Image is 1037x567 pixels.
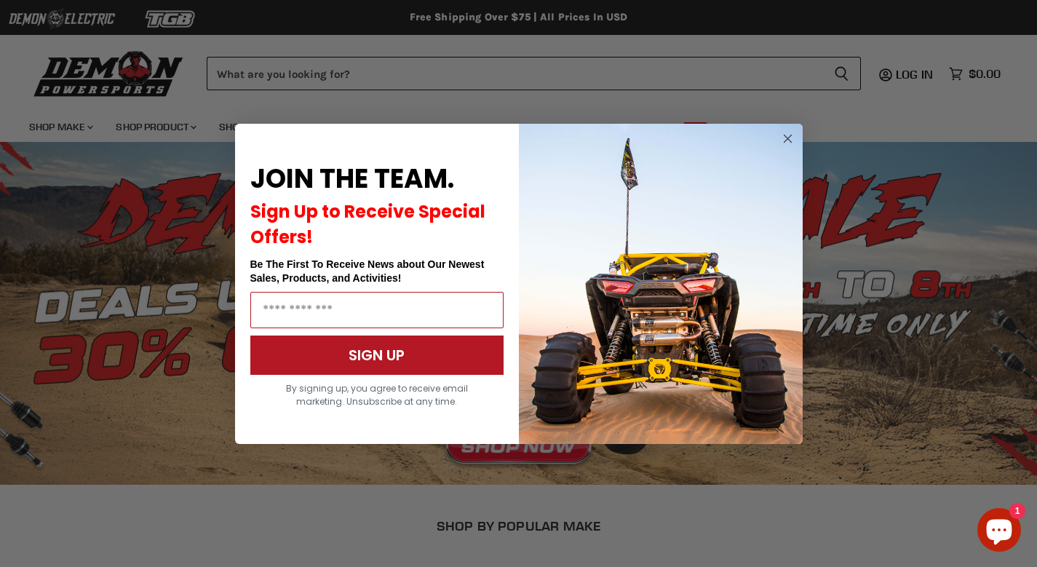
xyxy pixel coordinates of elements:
[250,160,454,197] span: JOIN THE TEAM.
[250,336,504,375] button: SIGN UP
[286,382,468,408] span: By signing up, you agree to receive email marketing. Unsubscribe at any time.
[250,292,504,328] input: Email Address
[250,199,485,249] span: Sign Up to Receive Special Offers!
[519,124,803,444] img: a9095488-b6e7-41ba-879d-588abfab540b.jpeg
[973,508,1025,555] inbox-online-store-chat: Shopify online store chat
[779,130,797,148] button: Close dialog
[250,258,485,284] span: Be The First To Receive News about Our Newest Sales, Products, and Activities!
